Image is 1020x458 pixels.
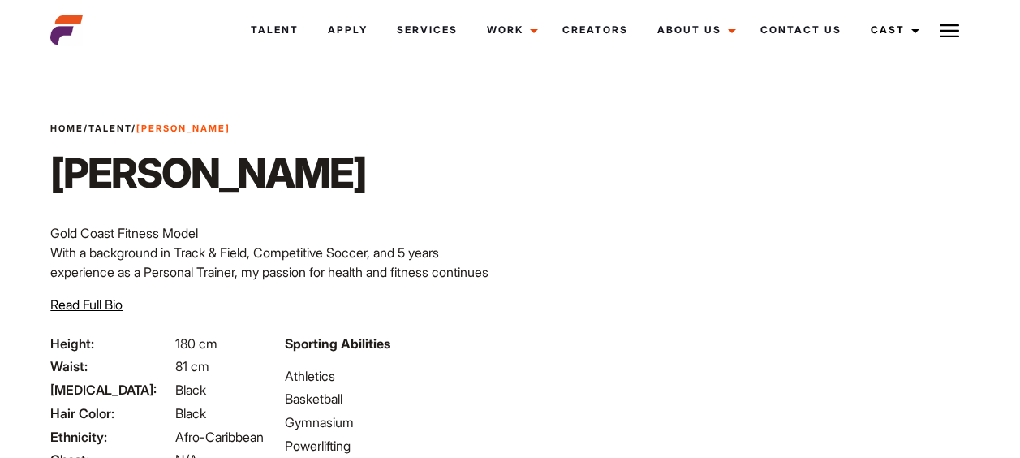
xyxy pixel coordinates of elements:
[88,123,131,134] a: Talent
[549,104,940,447] video: Your browser does not support the video tag.
[856,8,929,52] a: Cast
[548,8,643,52] a: Creators
[643,8,746,52] a: About Us
[285,389,500,408] li: Basketball
[313,8,382,52] a: Apply
[175,429,264,445] span: Afro-Caribbean
[472,8,548,52] a: Work
[285,335,390,352] strong: Sporting Abilities
[50,123,84,134] a: Home
[50,149,366,197] h1: [PERSON_NAME]
[236,8,313,52] a: Talent
[50,356,172,376] span: Waist:
[175,405,206,421] span: Black
[746,8,856,52] a: Contact Us
[136,123,230,134] strong: [PERSON_NAME]
[382,8,472,52] a: Services
[50,14,83,46] img: cropped-aefm-brand-fav-22-square.png
[50,295,123,314] button: Read Full Bio
[175,358,209,374] span: 81 cm
[285,366,500,386] li: Athletics
[175,335,217,352] span: 180 cm
[50,427,172,447] span: Ethnicity:
[50,296,123,313] span: Read Full Bio
[50,122,230,136] span: / /
[50,334,172,353] span: Height:
[285,413,500,432] li: Gymnasium
[285,436,500,456] li: Powerlifting
[50,380,172,400] span: [MEDICAL_DATA]:
[50,223,500,321] p: Gold Coast Fitness Model With a background in Track & Field, Competitive Soccer, and 5 years expe...
[175,382,206,398] span: Black
[940,21,959,41] img: Burger icon
[50,404,172,423] span: Hair Color:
